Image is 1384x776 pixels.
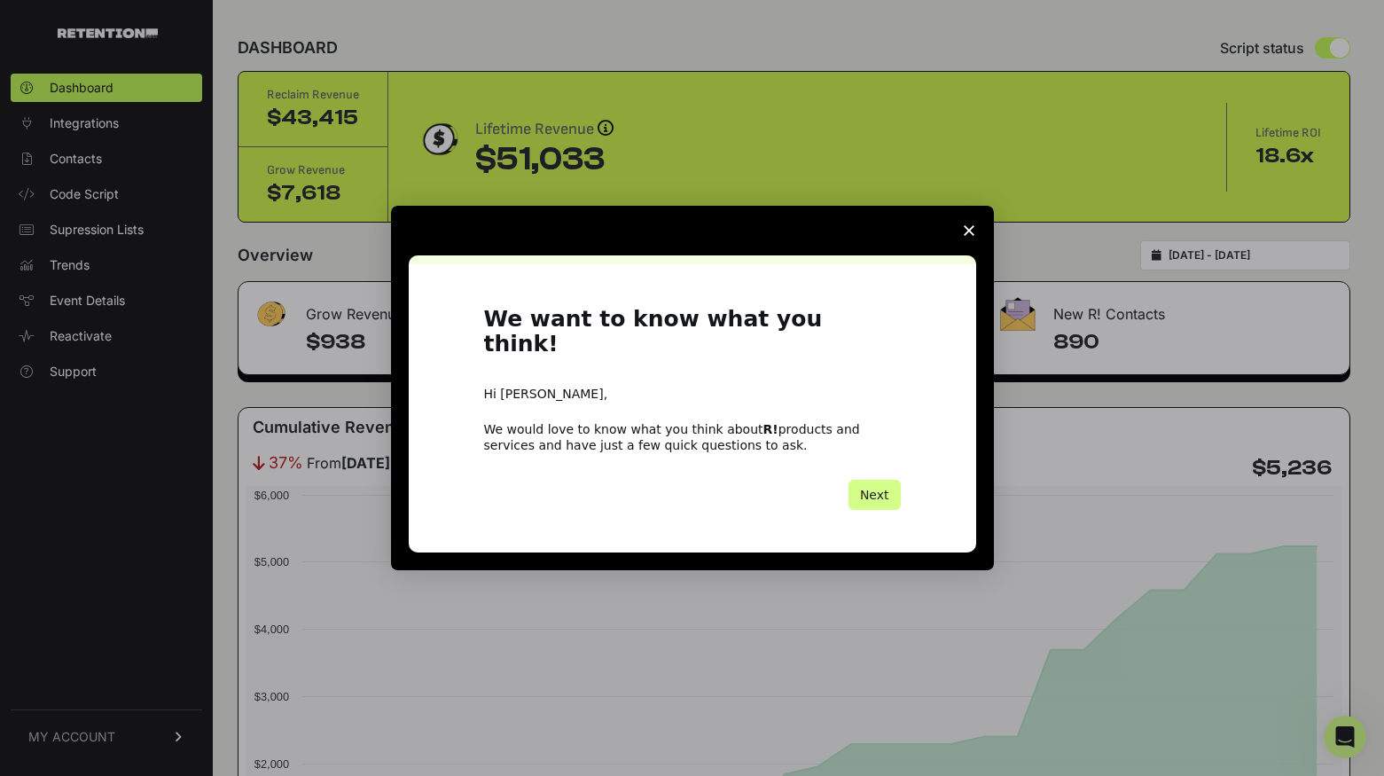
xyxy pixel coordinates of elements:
button: Next [848,480,901,510]
b: R! [763,422,778,436]
span: Close survey [944,206,994,255]
div: We would love to know what you think about products and services and have just a few quick questi... [484,421,901,453]
h1: We want to know what you think! [484,307,901,368]
div: Hi [PERSON_NAME], [484,386,901,404]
